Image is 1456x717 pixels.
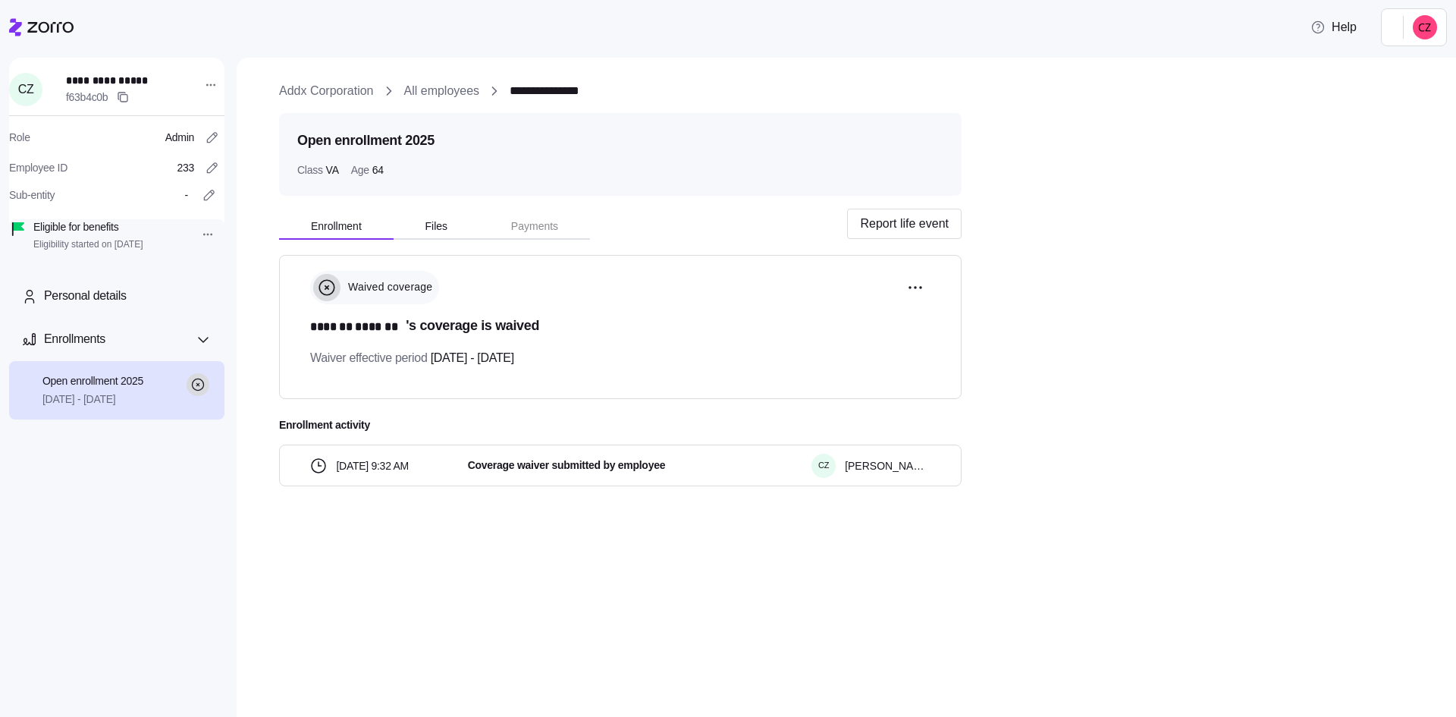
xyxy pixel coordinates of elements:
span: Enrollment [310,221,362,231]
span: Employee ID [9,160,69,175]
span: Report life event [855,215,949,233]
span: [PERSON_NAME] [845,459,931,474]
button: Help [1242,12,1314,42]
a: All employees [413,82,493,101]
span: Age [352,162,372,178]
span: 233 [174,160,194,175]
img: 9727d2863a7081a35fb3372cb5aaeec9 [1413,15,1437,39]
span: f63b4c0b [66,90,115,105]
span: Enrollment activity [279,418,962,433]
span: Help [1254,18,1302,36]
span: Role [9,130,30,145]
span: Waiver effective period [310,350,532,369]
span: Personal details [44,287,130,306]
span: Coverage waiver submitted by employee [468,459,674,474]
span: Admin [163,130,194,145]
span: [DATE] 9:32 AM [337,459,416,474]
span: VA [326,162,340,178]
span: [DATE] - [DATE] [42,392,149,407]
img: Employer logo [1336,18,1391,36]
span: Payments [510,221,559,231]
button: Report life event [842,209,962,239]
span: Eligibility started on [DATE] [33,238,149,251]
h1: Open enrollment 2025 [297,131,441,150]
span: Waived coverage [344,280,438,295]
span: Enrollments [44,330,108,349]
span: [DATE] - [DATE] [441,350,531,369]
span: Eligible for benefits [33,219,149,234]
span: Open enrollment 2025 [42,373,149,388]
span: Class [297,162,323,178]
a: Addx Corporation [279,82,382,101]
h1: 's coverage is waived [310,316,930,338]
span: Sub-entity [9,187,59,203]
span: - [184,187,188,203]
span: C Z [17,83,33,96]
span: 64 [375,162,388,178]
span: C Z [818,462,830,470]
span: Files [425,221,447,231]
